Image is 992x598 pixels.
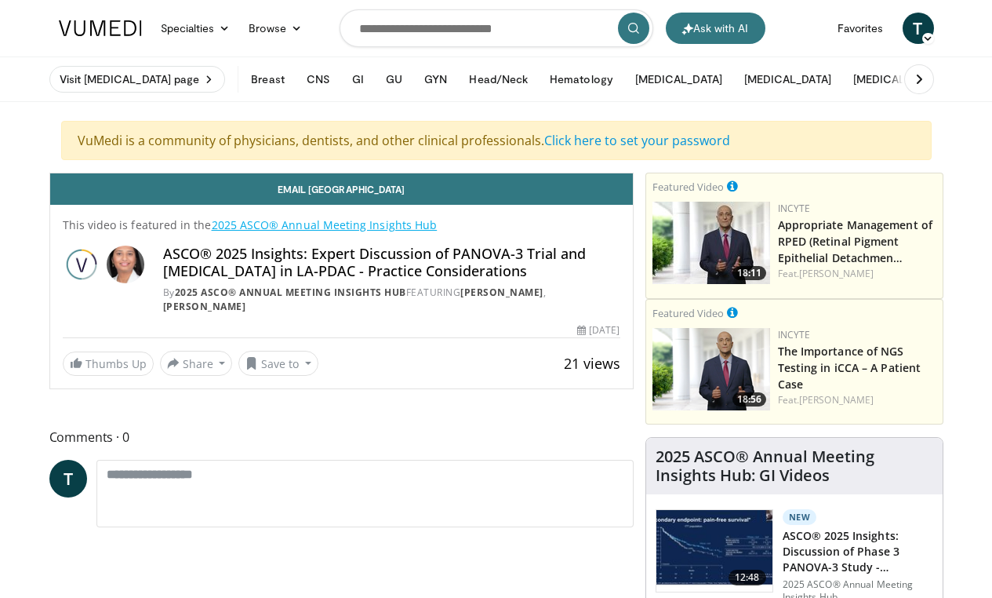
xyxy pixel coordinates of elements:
[242,64,293,95] button: Breast
[577,323,620,337] div: [DATE]
[544,132,730,149] a: Click here to set your password
[212,217,438,232] a: 2025 ASCO® Annual Meeting Insights Hub
[903,13,934,44] a: T
[160,351,233,376] button: Share
[652,202,770,284] img: dfb61434-267d-484a-acce-b5dc2d5ee040.150x105_q85_crop-smart_upscale.jpg
[50,173,633,205] a: Email [GEOGRAPHIC_DATA]
[652,202,770,284] a: 18:11
[656,447,933,485] h4: 2025 ASCO® Annual Meeting Insights Hub: GI Videos
[49,66,226,93] a: Visit [MEDICAL_DATA] page
[783,509,817,525] p: New
[376,64,412,95] button: GU
[626,64,732,95] button: [MEDICAL_DATA]
[564,354,620,373] span: 21 views
[49,460,87,498] a: T
[107,246,144,283] img: Avatar
[340,9,653,47] input: Search topics, interventions
[63,217,620,233] p: This video is featured in the
[778,267,936,281] div: Feat.
[828,13,893,44] a: Favorites
[778,328,811,341] a: Incyte
[415,64,456,95] button: GYN
[652,306,724,320] small: Featured Video
[297,64,340,95] button: CNS
[732,266,766,280] span: 18:11
[778,393,936,407] div: Feat.
[151,13,240,44] a: Specialties
[460,286,543,299] a: [PERSON_NAME]
[783,528,933,575] h3: ASCO® 2025 Insights: Discussion of Phase 3 PANOVA-3 Study - TTFields…
[163,300,246,313] a: [PERSON_NAME]
[540,64,623,95] button: Hematology
[732,392,766,407] span: 18:56
[666,13,765,44] button: Ask with AI
[778,344,921,392] a: The Importance of NGS Testing in iCCA – A Patient Case
[175,286,406,299] a: 2025 ASCO® Annual Meeting Insights Hub
[163,246,620,279] h4: ASCO® 2025 Insights: Expert Discussion of PANOVA-3 Trial and [MEDICAL_DATA] in LA-PDAC - Practice...
[49,427,634,447] span: Comments 0
[63,352,154,376] a: Thumbs Up
[460,64,537,95] button: Head/Neck
[778,217,933,265] a: Appropriate Management of RPED (Retinal Pigment Epithelial Detachmen…
[844,64,950,95] button: [MEDICAL_DATA]
[163,286,620,314] div: By FEATURING ,
[799,393,874,407] a: [PERSON_NAME]
[63,246,100,283] img: 2025 ASCO® Annual Meeting Insights Hub
[778,202,811,215] a: Incyte
[238,351,318,376] button: Save to
[61,121,932,160] div: VuMedi is a community of physicians, dentists, and other clinical professionals.
[239,13,311,44] a: Browse
[799,267,874,280] a: [PERSON_NAME]
[652,180,724,194] small: Featured Video
[343,64,373,95] button: GI
[652,328,770,410] a: 18:56
[656,510,772,592] img: 2cfbf605-fadd-4770-bd07-90a968725ae8.150x105_q85_crop-smart_upscale.jpg
[729,570,766,585] span: 12:48
[652,328,770,410] img: 6827cc40-db74-4ebb-97c5-13e529cfd6fb.png.150x105_q85_crop-smart_upscale.png
[735,64,841,95] button: [MEDICAL_DATA]
[59,20,142,36] img: VuMedi Logo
